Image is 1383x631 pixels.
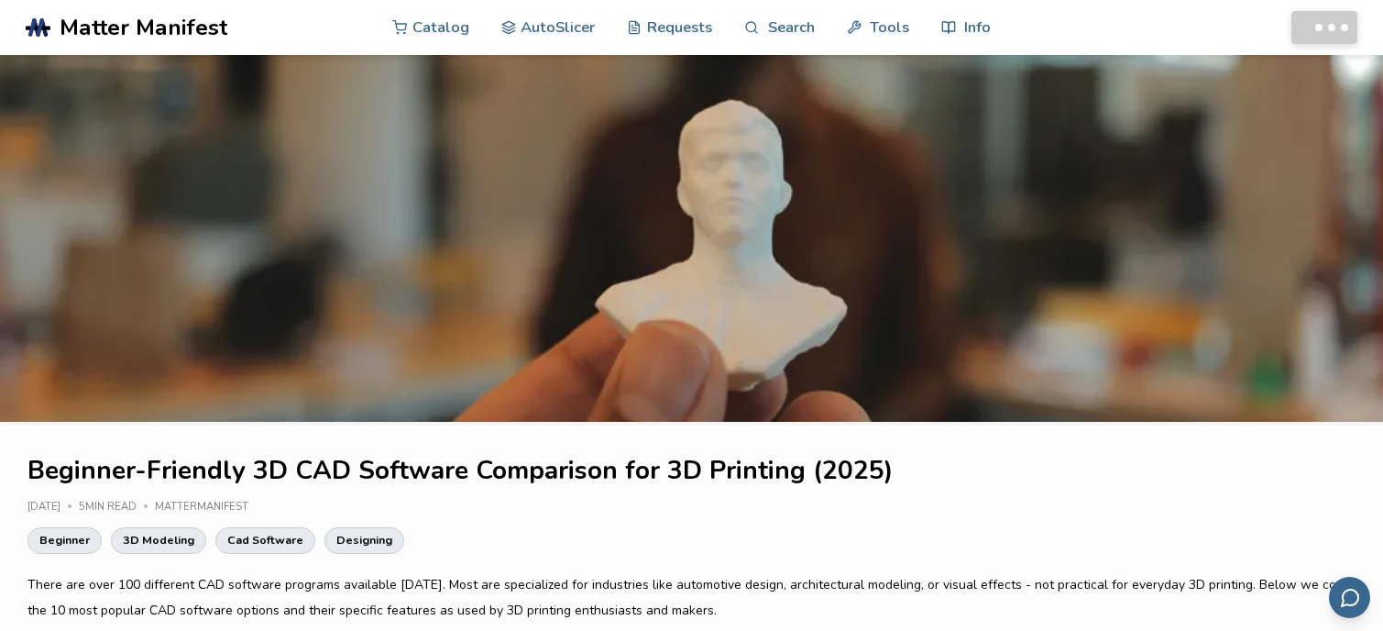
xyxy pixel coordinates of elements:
[27,457,1356,485] h1: Beginner-Friendly 3D CAD Software Comparison for 3D Printing (2025)
[79,502,155,514] div: 5 min read
[215,527,315,553] a: Cad Software
[155,502,261,514] div: MatterManifest
[27,502,79,514] div: [DATE]
[324,527,404,553] a: Designing
[60,15,227,40] span: Matter Manifest
[27,527,102,553] a: Beginner
[111,527,206,553] a: 3D Modeling
[27,572,1356,624] p: There are over 100 different CAD software programs available [DATE]. Most are specialized for ind...
[1329,577,1370,618] button: Send feedback via email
